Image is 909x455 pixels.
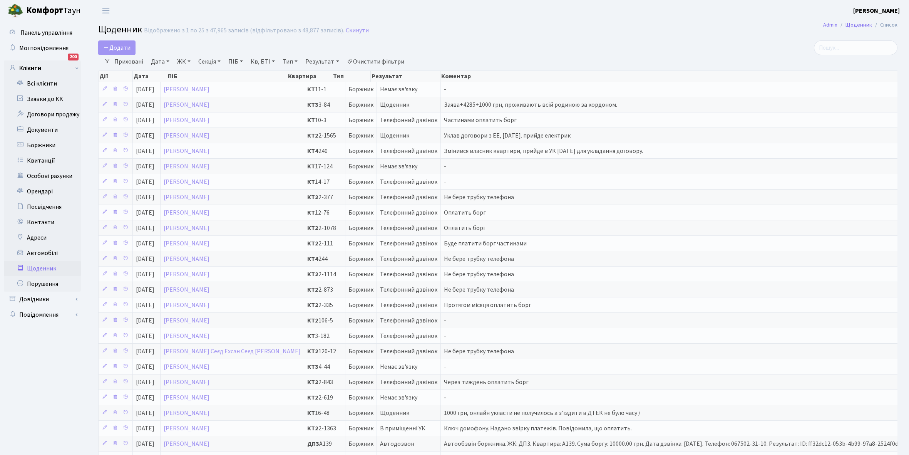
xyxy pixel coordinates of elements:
[26,4,81,17] span: Таун
[814,40,897,55] input: Пошук...
[96,4,116,17] button: Переключити навігацію
[380,425,437,431] span: В приміщенні УК
[8,3,23,18] img: logo.png
[111,55,146,68] a: Приховані
[348,148,373,154] span: Боржник
[853,7,900,15] b: [PERSON_NAME]
[248,55,278,68] a: Кв, БТІ
[307,363,318,371] b: КТ3
[307,409,315,417] b: КТ
[136,347,154,356] span: [DATE]
[348,240,373,247] span: Боржник
[307,379,342,385] span: 2-843
[380,333,437,339] span: Телефонний дзвінок
[444,363,446,371] span: -
[4,276,81,292] a: Порушення
[68,54,79,60] div: 200
[380,410,437,416] span: Щоденник
[136,147,154,155] span: [DATE]
[444,178,446,186] span: -
[4,230,81,245] a: Адреси
[195,55,224,68] a: Секція
[307,193,318,201] b: КТ2
[444,409,641,417] span: 1000 грн, онлайн укласти не получилось а з'їздити в ДТЕК не було часу /
[307,147,318,155] b: КТ4
[348,133,373,139] span: Боржник
[164,316,209,325] a: [PERSON_NAME]
[174,55,194,68] a: ЖК
[444,116,517,124] span: Частинами оплатить борг
[380,102,437,108] span: Щоденник
[164,193,209,201] a: [PERSON_NAME]
[4,76,81,91] a: Всі клієнти
[19,44,69,52] span: Мої повідомлення
[164,363,209,371] a: [PERSON_NAME]
[225,55,246,68] a: ПІБ
[348,117,373,123] span: Боржник
[136,285,154,294] span: [DATE]
[307,440,319,448] b: ДП3
[307,256,342,262] span: 244
[136,208,154,217] span: [DATE]
[136,116,154,124] span: [DATE]
[164,255,209,263] a: [PERSON_NAME]
[136,440,154,448] span: [DATE]
[164,285,209,294] a: [PERSON_NAME]
[348,364,373,370] span: Боржник
[307,162,315,171] b: КТ
[380,287,437,293] span: Телефонний дзвінок
[136,85,154,94] span: [DATE]
[4,122,81,138] a: Документи
[4,184,81,199] a: Орендарі
[4,107,81,122] a: Договори продажу
[4,245,81,261] a: Автомобілі
[307,163,342,170] span: 17-124
[307,301,318,309] b: КТ2
[164,347,301,356] a: [PERSON_NAME] Сеєд Ехсан Сеєд [PERSON_NAME]
[136,378,154,386] span: [DATE]
[4,168,81,184] a: Особові рахунки
[348,425,373,431] span: Боржник
[380,364,437,370] span: Немає зв'язку
[4,261,81,276] a: Щоденник
[348,410,373,416] span: Боржник
[164,101,209,109] a: [PERSON_NAME]
[307,441,342,447] span: А139
[812,17,909,33] nav: breadcrumb
[164,85,209,94] a: [PERSON_NAME]
[380,163,437,170] span: Немає зв'язку
[307,393,318,402] b: КТ2
[164,270,209,279] a: [PERSON_NAME]
[307,210,342,216] span: 12-76
[380,317,437,324] span: Телефонний дзвінок
[307,133,342,139] span: 2-1565
[444,208,486,217] span: Оплатить борг
[136,316,154,325] span: [DATE]
[307,148,342,154] span: 240
[348,102,373,108] span: Боржник
[346,27,369,34] a: Скинути
[148,55,172,68] a: Дата
[307,332,315,340] b: КТ
[348,194,373,200] span: Боржник
[136,101,154,109] span: [DATE]
[307,364,342,370] span: 4-44
[136,193,154,201] span: [DATE]
[164,440,209,448] a: [PERSON_NAME]
[307,347,318,356] b: КТ2
[307,425,342,431] span: 2-1363
[348,86,373,92] span: Боржник
[98,40,136,55] a: Додати
[307,239,318,248] b: КТ2
[444,193,514,201] span: Не бере трубку телефона
[307,102,342,108] span: 3-84
[307,395,342,401] span: 2-619
[164,332,209,340] a: [PERSON_NAME]
[136,131,154,140] span: [DATE]
[307,270,318,279] b: КТ2
[444,285,514,294] span: Не бере трубку телефона
[380,179,437,185] span: Телефонний дзвінок
[103,44,131,52] span: Додати
[348,163,373,170] span: Боржник
[371,71,440,82] th: Результат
